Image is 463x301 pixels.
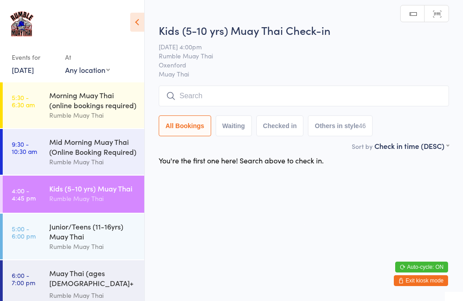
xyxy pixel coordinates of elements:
label: Sort by [352,142,373,151]
button: Others in style46 [308,115,373,136]
div: Rumble Muay Thai [49,157,137,167]
div: Check in time (DESC) [374,141,449,151]
time: 5:00 - 6:00 pm [12,225,36,239]
input: Search [159,86,449,106]
time: 6:00 - 7:00 pm [12,272,35,286]
div: Rumble Muay Thai [49,193,137,204]
div: Kids (5-10 yrs) Muay Thai [49,183,137,193]
div: Rumble Muay Thai [49,110,137,120]
a: 5:30 -6:30 amMorning Muay Thai (online bookings required)Rumble Muay Thai [3,82,144,128]
span: Muay Thai [159,69,449,78]
div: You're the first one here! Search above to check in. [159,155,324,165]
div: Events for [12,50,56,65]
div: Morning Muay Thai (online bookings required) [49,90,137,110]
time: 4:00 - 4:45 pm [12,187,36,201]
div: Any location [65,65,110,75]
button: Auto-cycle: ON [395,262,448,272]
div: Mid Morning Muay Thai (Online Booking Required) [49,137,137,157]
div: 46 [359,122,366,129]
button: Exit kiosk mode [394,275,448,286]
span: [DATE] 4:00pm [159,42,435,51]
div: Rumble Muay Thai [49,241,137,252]
span: Rumble Muay Thai [159,51,435,60]
div: Junior/Teens (11-16yrs) Muay Thai [49,221,137,241]
time: 5:30 - 6:30 am [12,94,35,108]
a: 5:00 -6:00 pmJunior/Teens (11-16yrs) Muay ThaiRumble Muay Thai [3,214,144,259]
a: 4:00 -4:45 pmKids (5-10 yrs) Muay ThaiRumble Muay Thai [3,176,144,213]
button: Checked in [256,115,304,136]
button: Waiting [216,115,252,136]
time: 9:30 - 10:30 am [12,140,37,155]
div: At [65,50,110,65]
span: Oxenford [159,60,435,69]
a: 9:30 -10:30 amMid Morning Muay Thai (Online Booking Required)Rumble Muay Thai [3,129,144,175]
a: [DATE] [12,65,34,75]
div: Rumble Muay Thai [49,290,137,301]
h2: Kids (5-10 yrs) Muay Thai Check-in [159,23,449,38]
img: Rumble Muay Thai [9,7,34,41]
button: All Bookings [159,115,211,136]
div: Muay Thai (ages [DEMOGRAPHIC_DATA]+ yrs) [49,268,137,290]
